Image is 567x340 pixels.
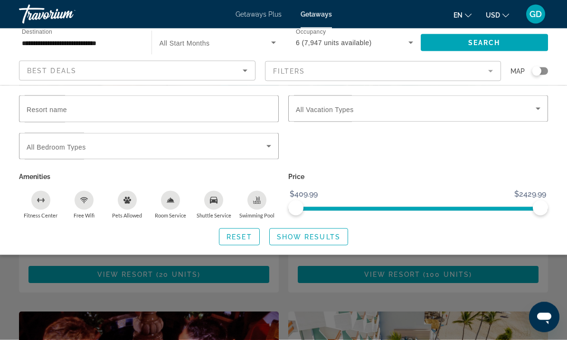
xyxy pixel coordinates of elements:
[227,233,252,241] span: Reset
[22,29,52,35] span: Destination
[513,187,548,201] span: $2429.99
[523,4,548,24] button: User Menu
[288,207,548,209] ngx-slider: ngx-slider
[277,233,340,241] span: Show Results
[62,190,105,219] button: Free Wifi
[301,10,332,18] a: Getaways
[149,190,192,219] button: Room Service
[486,8,509,22] button: Change currency
[486,11,500,19] span: USD
[19,2,114,27] a: Travorium
[74,212,94,218] span: Free Wifi
[24,212,57,218] span: Fitness Center
[269,228,348,246] button: Show Results
[19,170,279,183] p: Amenities
[239,212,274,218] span: Swimming Pool
[236,10,282,18] a: Getaways Plus
[219,228,260,246] button: Reset
[265,61,501,82] button: Filter
[296,29,326,36] span: Occupancy
[27,106,67,113] span: Resort name
[192,190,236,219] button: Shuttle Service
[296,39,372,47] span: 6 (7,947 units available)
[296,106,354,113] span: All Vacation Types
[468,39,501,47] span: Search
[236,190,279,219] button: Swimming Pool
[155,212,186,218] span: Room Service
[454,8,472,22] button: Change language
[27,67,76,75] span: Best Deals
[19,190,62,219] button: Fitness Center
[105,190,149,219] button: Pets Allowed
[288,200,303,216] span: ngx-slider
[529,9,542,19] span: GD
[288,187,319,201] span: $409.99
[112,212,142,218] span: Pets Allowed
[197,212,231,218] span: Shuttle Service
[288,170,548,183] p: Price
[454,11,463,19] span: en
[510,65,525,78] span: Map
[529,302,559,332] iframe: Button to launch messaging window
[27,143,86,151] span: All Bedroom Types
[27,65,247,76] mat-select: Sort by
[533,200,548,216] span: ngx-slider-max
[160,39,210,47] span: All Start Months
[421,34,548,51] button: Search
